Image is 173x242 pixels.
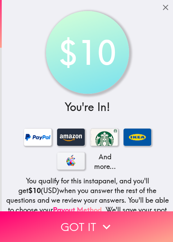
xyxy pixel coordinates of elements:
[28,186,41,195] b: $10
[49,14,126,91] div: $10
[4,99,170,115] h3: You're In!
[53,205,102,214] a: Payout Method
[90,152,118,171] p: And more...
